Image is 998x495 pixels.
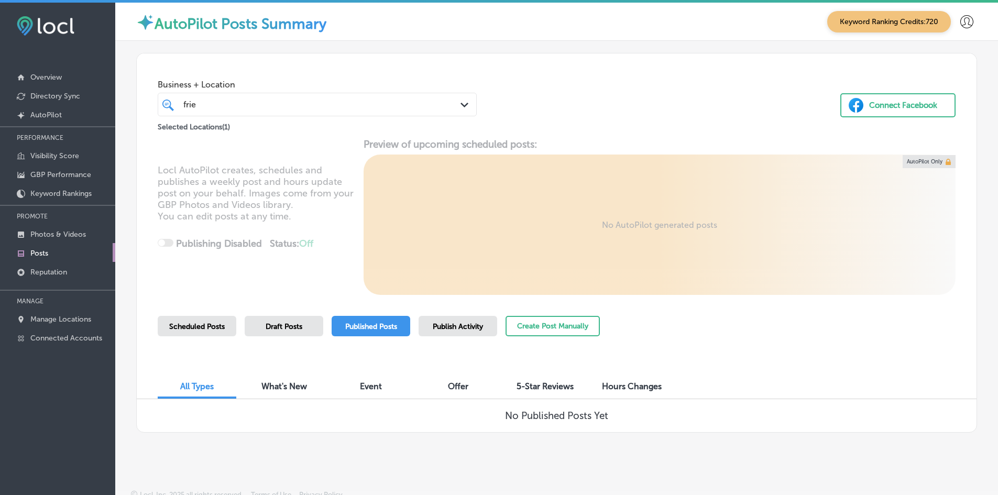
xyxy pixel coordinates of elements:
p: Reputation [30,268,67,277]
span: Publish Activity [433,322,483,331]
span: 5-Star Reviews [517,381,574,391]
h3: No Published Posts Yet [505,410,608,422]
span: Business + Location [158,80,477,90]
span: Keyword Ranking Credits: 720 [827,11,951,32]
p: AutoPilot [30,111,62,119]
p: Connected Accounts [30,334,102,343]
img: autopilot-icon [136,13,155,31]
span: Published Posts [345,322,397,331]
p: Directory Sync [30,92,80,101]
span: Scheduled Posts [169,322,225,331]
img: fda3e92497d09a02dc62c9cd864e3231.png [17,16,74,36]
p: Posts [30,249,48,258]
span: Draft Posts [266,322,302,331]
p: Keyword Rankings [30,189,92,198]
p: GBP Performance [30,170,91,179]
p: Visibility Score [30,151,79,160]
span: Offer [448,381,468,391]
div: Connect Facebook [869,97,937,113]
label: AutoPilot Posts Summary [155,15,326,32]
button: Connect Facebook [840,93,956,117]
button: Create Post Manually [506,316,600,336]
span: Hours Changes [602,381,662,391]
span: All Types [180,381,214,391]
span: Event [360,381,382,391]
span: What's New [261,381,307,391]
p: Photos & Videos [30,230,86,239]
p: Overview [30,73,62,82]
p: Selected Locations ( 1 ) [158,118,230,131]
p: Manage Locations [30,315,91,324]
